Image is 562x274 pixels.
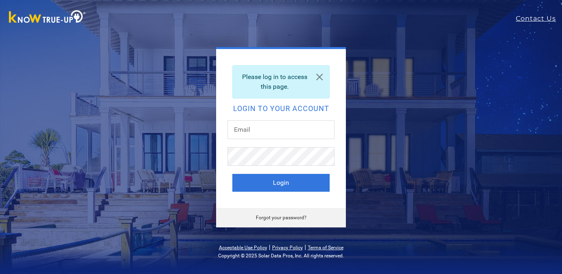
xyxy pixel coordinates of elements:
[5,9,90,27] img: Know True-Up
[232,174,330,192] button: Login
[516,14,562,24] a: Contact Us
[232,65,330,98] div: Please log in to access this page.
[227,120,335,139] input: Email
[305,243,306,251] span: |
[308,245,343,250] a: Terms of Service
[272,245,303,250] a: Privacy Policy
[232,105,330,112] h2: Login to your account
[310,66,329,88] a: Close
[269,243,270,251] span: |
[256,215,307,220] a: Forgot your password?
[219,245,267,250] a: Acceptable Use Policy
